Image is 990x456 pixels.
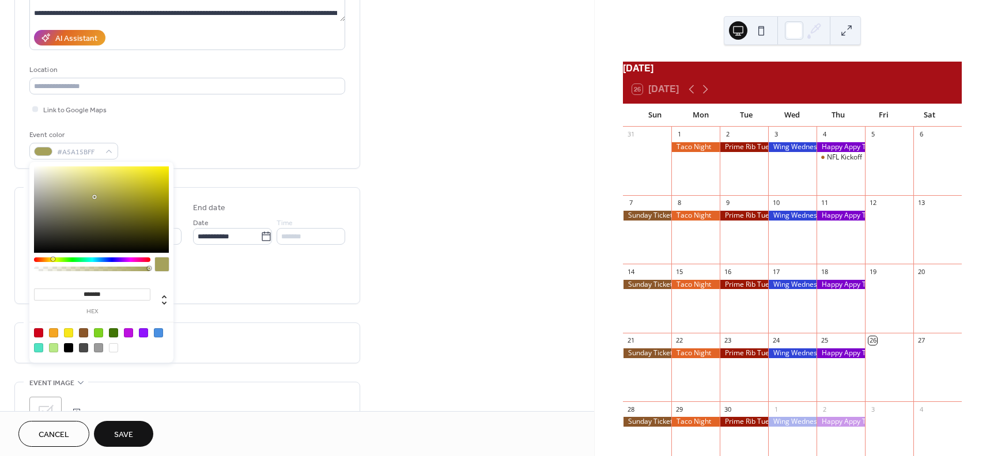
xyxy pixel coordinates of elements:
div: 9 [723,199,732,207]
div: Wing Wednesday [768,142,817,152]
div: Happy Appy Thursday [817,142,865,152]
span: Event image [29,377,74,389]
div: 11 [820,199,829,207]
div: AI Assistant [55,33,97,45]
div: 24 [772,336,780,345]
div: Taco Night [671,142,720,152]
div: 10 [772,199,780,207]
div: 29 [675,405,683,413]
div: 23 [723,336,732,345]
div: ; [29,397,62,429]
div: Taco Night [671,348,720,358]
button: Cancel [18,421,89,447]
div: 2 [820,405,829,413]
div: #F8E71C [64,328,73,337]
div: 21 [626,336,635,345]
div: Prime Rib Tuesday [720,348,768,358]
div: Happy Appy Thursday [817,211,865,221]
div: Taco Night [671,417,720,427]
div: 7 [626,199,635,207]
div: 12 [868,199,877,207]
div: 30 [723,405,732,413]
div: Sat [907,104,953,127]
div: #B8E986 [49,343,58,352]
div: 2 [723,130,732,139]
div: Mon [678,104,723,127]
div: Wed [769,104,815,127]
div: #F5A623 [49,328,58,337]
div: 15 [675,267,683,276]
div: 17 [772,267,780,276]
div: 1 [675,130,683,139]
div: Happy Appy Thursday [817,348,865,358]
div: 26 [868,336,877,345]
div: Happy Appy Thursday [817,280,865,290]
div: 19 [868,267,877,276]
div: Sunday Ticket [623,211,671,221]
div: #000000 [64,343,73,352]
div: 3 [772,130,780,139]
div: #50E3C2 [34,343,43,352]
div: 13 [917,199,925,207]
div: #D0021B [34,328,43,337]
div: 22 [675,336,683,345]
div: Wing Wednesday [768,348,817,358]
div: Thu [815,104,861,127]
div: 4 [917,405,925,413]
div: Wing Wednesday [768,211,817,221]
div: Prime Rib Tuesday [720,142,768,152]
div: 31 [626,130,635,139]
div: Sun [632,104,678,127]
span: Save [114,429,133,441]
div: Taco Night [671,211,720,221]
div: Happy Appy Thursday [817,417,865,427]
div: 20 [917,267,925,276]
div: #BD10E0 [124,328,133,337]
div: Prime Rib Tuesday [720,211,768,221]
div: 14 [626,267,635,276]
span: #A5A15BFF [57,146,100,158]
div: Event color [29,129,116,141]
div: Sunday Ticket [623,417,671,427]
div: [DATE] [623,62,962,75]
div: Sunday Ticket [623,280,671,290]
span: Date [193,217,209,229]
div: 28 [626,405,635,413]
div: #9B9B9B [94,343,103,352]
div: #FFFFFF [109,343,118,352]
div: 6 [917,130,925,139]
div: Prime Rib Tuesday [720,280,768,290]
div: Prime Rib Tuesday [720,417,768,427]
button: AI Assistant [34,30,105,45]
div: Wing Wednesday [768,280,817,290]
span: Link to Google Maps [43,104,107,116]
div: #8B572A [79,328,88,337]
span: Time [277,217,293,229]
div: Taco Night [671,280,720,290]
div: #9013FE [139,328,148,337]
label: hex [34,309,150,315]
div: 27 [917,336,925,345]
div: #4A90E2 [154,328,163,337]
div: 25 [820,336,829,345]
div: #417505 [109,328,118,337]
div: Sunday Ticket [623,348,671,358]
button: Save [94,421,153,447]
div: #4A4A4A [79,343,88,352]
div: 8 [675,199,683,207]
div: 3 [868,405,877,413]
div: 5 [868,130,877,139]
div: Wing Wednesday [768,417,817,427]
div: #7ED321 [94,328,103,337]
div: 16 [723,267,732,276]
div: Location [29,64,343,76]
div: 1 [772,405,780,413]
div: 18 [820,267,829,276]
div: Tue [724,104,769,127]
div: NFL Kickoff [817,153,865,162]
div: NFL Kickoff [827,153,862,162]
div: Fri [861,104,906,127]
div: End date [193,202,225,214]
div: 4 [820,130,829,139]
